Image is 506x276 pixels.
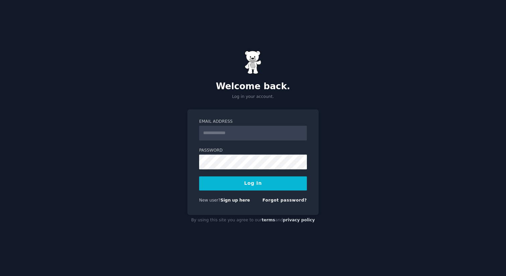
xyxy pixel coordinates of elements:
label: Password [199,148,307,154]
a: Sign up here [221,198,250,203]
a: terms [262,218,275,222]
label: Email Address [199,119,307,125]
button: Log In [199,176,307,190]
div: By using this site you agree to our and [187,215,319,226]
span: New user? [199,198,221,203]
h2: Welcome back. [187,81,319,92]
p: Log in your account. [187,94,319,100]
img: Gummy Bear [245,51,261,74]
a: privacy policy [283,218,315,222]
a: Forgot password? [262,198,307,203]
